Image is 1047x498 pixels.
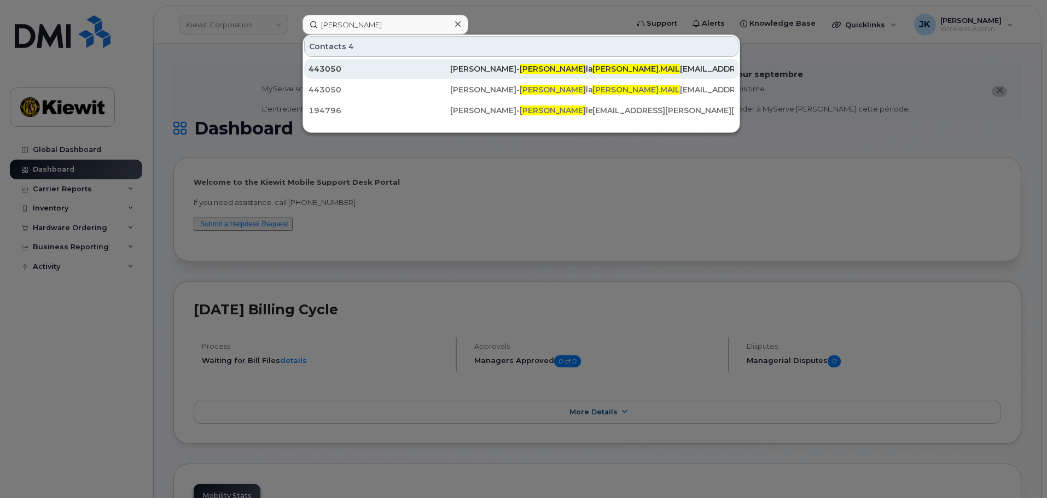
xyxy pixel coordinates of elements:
a: 443050[PERSON_NAME]-[PERSON_NAME]lard[PERSON_NAME].MAIL[EMAIL_ADDRESS][PERSON_NAME][DOMAIN_NAME] [304,80,738,99]
a: 443050[PERSON_NAME]-[PERSON_NAME]lard[PERSON_NAME].MAIL[EMAIL_ADDRESS][PERSON_NAME][DOMAIN_NAME] [304,59,738,79]
span: [PERSON_NAME] [592,85,659,95]
span: MAIL [660,64,680,74]
span: 4 [348,41,354,52]
div: 443050 [309,63,450,74]
span: [PERSON_NAME] [520,106,586,115]
div: [EMAIL_ADDRESS][PERSON_NAME][DOMAIN_NAME] [592,105,734,116]
div: 443050 [309,84,450,95]
span: [PERSON_NAME] [592,64,659,74]
div: . [EMAIL_ADDRESS][PERSON_NAME][DOMAIN_NAME] [592,84,734,95]
a: 194796[PERSON_NAME]-[PERSON_NAME]le[EMAIL_ADDRESS][PERSON_NAME][DOMAIN_NAME] [304,101,738,120]
div: 194796 [309,105,450,116]
span: MAIL [660,85,680,95]
span: [PERSON_NAME] [520,64,586,74]
iframe: Messenger Launcher [999,450,1039,490]
div: [PERSON_NAME]- le [450,105,592,116]
div: . [EMAIL_ADDRESS][PERSON_NAME][DOMAIN_NAME] [592,63,734,74]
div: Contacts [304,36,738,57]
div: [PERSON_NAME]- lard [450,84,592,95]
span: [PERSON_NAME] [520,85,586,95]
div: [PERSON_NAME]- lard [450,63,592,74]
